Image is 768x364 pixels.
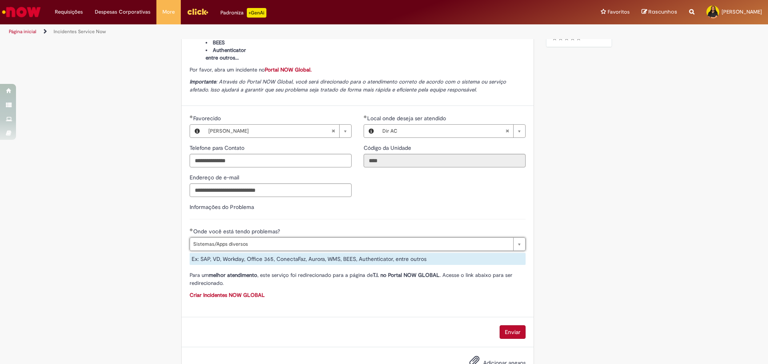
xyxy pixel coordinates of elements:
span: Obrigatório Preenchido [190,115,193,118]
label: Informações do Problema [190,203,254,211]
span: : Através do Portal NOW Global, você será direcionado para o atendimento correto de acordo com o ... [190,78,506,93]
a: Incidentes Service Now [54,28,106,35]
span: Telefone para Contato [190,144,246,151]
strong: Importante [190,78,216,85]
span: Favorecido, Elenilson Dos Santos Pereira [193,115,222,122]
strong: Portal NOW GLOBAL [388,272,440,278]
p: +GenAi [247,8,266,18]
a: Rascunhos [642,8,677,16]
span: More [162,8,175,16]
strong: melhor atendimento [209,272,257,278]
input: Código da Unidade [364,154,526,167]
span: Necessários - Local onde deseja ser atendido [367,115,448,122]
div: Ex: SAP, VD, Workday, Office 365, ConectaFaz, Aurora, WMS, BEES, Authenticator, entre outros [190,253,526,265]
span: Requisições [55,8,83,16]
span: Endereço de e-mail [190,174,241,181]
a: Criar Incidentes NOW GLOBAL [190,292,265,298]
span: Onde você está tendo problemas? [193,228,282,235]
span: Para um , este serviço foi redirecionado para a página de . Acesse o link abaixo para ser redirec... [190,272,512,286]
img: ServiceNow [1,4,42,20]
label: Somente leitura - Código da Unidade [364,144,413,152]
input: Endereço de e-mail [190,183,352,197]
strong: T.I. no [373,272,386,278]
span: Dir AC [382,125,505,137]
abbr: Limpar campo Local onde deseja ser atendido [501,125,513,137]
button: Favorecido, Visualizar este registro Elenilson Dos Santos Pereira [190,125,204,137]
div: Padroniza [220,8,266,18]
abbr: Limpar campo Favorecido [327,125,339,137]
span: Despesas Corporativas [95,8,150,16]
span: [PERSON_NAME] [722,8,762,15]
span: entre outros... [206,54,239,61]
span: Obrigatório Preenchido [190,228,193,231]
img: click_logo_yellow_360x200.png [187,6,208,18]
input: Telefone para Contato [190,154,352,167]
span: BEES [213,39,225,46]
span: Sistemas/Apps diversos [193,238,509,251]
span: Rascunhos [648,8,677,16]
span: [PERSON_NAME] [208,125,331,137]
span: Authenticator [213,47,246,54]
a: Portal NOW Global. [265,66,312,73]
button: Enviar [500,325,526,339]
span: Por favor, abra um incidente no [190,66,312,73]
a: [PERSON_NAME]Limpar campo Favorecido [204,125,351,137]
a: Dir ACLimpar campo Local onde deseja ser atendido [378,125,525,137]
span: Favoritos [608,8,630,16]
a: Página inicial [9,28,36,35]
span: Obrigatório Preenchido [364,115,367,118]
button: Local onde deseja ser atendido, Visualizar este registro Dir AC [364,125,378,137]
ul: Trilhas de página [6,24,506,39]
